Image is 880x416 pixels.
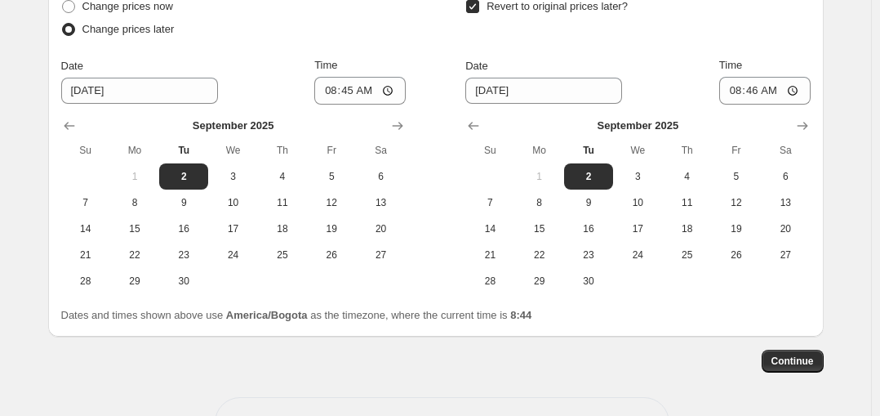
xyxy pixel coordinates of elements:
span: Time [719,59,742,71]
b: 8:44 [510,309,531,321]
button: Show next month, October 2025 [791,114,814,137]
span: 13 [362,196,398,209]
button: Thursday September 4 2025 [662,163,711,190]
span: 21 [68,248,104,262]
span: Date [465,60,487,72]
th: Saturday [761,137,810,163]
button: Continue [762,350,824,373]
button: Friday September 26 2025 [307,242,356,268]
span: Su [68,144,104,157]
span: 29 [522,275,558,288]
span: 13 [767,196,803,209]
span: 14 [472,222,508,235]
button: Wednesday September 17 2025 [208,216,257,242]
span: 26 [313,248,349,262]
th: Wednesday [208,137,257,163]
span: Th [264,144,300,157]
th: Thursday [662,137,711,163]
button: Thursday September 18 2025 [662,216,711,242]
span: We [620,144,656,157]
button: Monday September 29 2025 [515,268,564,294]
th: Monday [515,137,564,163]
button: Sunday September 14 2025 [61,216,110,242]
button: Saturday September 6 2025 [356,163,405,190]
span: 6 [767,170,803,183]
span: 20 [362,222,398,235]
button: Today Tuesday September 2 2025 [159,163,208,190]
button: Sunday September 14 2025 [465,216,514,242]
span: 4 [264,170,300,183]
button: Saturday September 13 2025 [761,190,810,216]
b: America/Bogota [226,309,308,321]
span: 27 [767,248,803,262]
span: 25 [669,248,704,262]
span: 7 [68,196,104,209]
button: Thursday September 18 2025 [258,216,307,242]
button: Sunday September 28 2025 [465,268,514,294]
button: Sunday September 7 2025 [61,190,110,216]
span: 22 [522,248,558,262]
span: Sa [767,144,803,157]
button: Saturday September 6 2025 [761,163,810,190]
button: Saturday September 27 2025 [761,242,810,268]
button: Today Tuesday September 2 2025 [564,163,613,190]
button: Wednesday September 24 2025 [613,242,662,268]
span: 3 [620,170,656,183]
span: Sa [362,144,398,157]
span: 22 [117,248,153,262]
span: 2 [166,170,202,183]
th: Wednesday [613,137,662,163]
button: Thursday September 4 2025 [258,163,307,190]
button: Thursday September 11 2025 [258,190,307,216]
span: 11 [669,196,704,209]
button: Wednesday September 24 2025 [208,242,257,268]
span: 19 [313,222,349,235]
button: Monday September 29 2025 [110,268,159,294]
span: 9 [166,196,202,209]
button: Thursday September 25 2025 [662,242,711,268]
span: 10 [620,196,656,209]
span: 10 [215,196,251,209]
th: Sunday [61,137,110,163]
span: 16 [571,222,607,235]
button: Friday September 12 2025 [712,190,761,216]
span: 2 [571,170,607,183]
span: 3 [215,170,251,183]
span: Fr [313,144,349,157]
button: Monday September 15 2025 [515,216,564,242]
button: Tuesday September 9 2025 [564,190,613,216]
button: Friday September 5 2025 [712,163,761,190]
th: Friday [712,137,761,163]
button: Saturday September 27 2025 [356,242,405,268]
button: Saturday September 13 2025 [356,190,405,216]
button: Tuesday September 30 2025 [159,268,208,294]
button: Monday September 1 2025 [515,163,564,190]
span: 21 [472,248,508,262]
span: 9 [571,196,607,209]
button: Friday September 5 2025 [307,163,356,190]
span: We [215,144,251,157]
button: Show previous month, August 2025 [58,114,81,137]
span: 15 [522,222,558,235]
span: 17 [215,222,251,235]
button: Wednesday September 17 2025 [613,216,662,242]
button: Friday September 12 2025 [307,190,356,216]
button: Monday September 15 2025 [110,216,159,242]
span: 12 [718,196,754,209]
span: Su [472,144,508,157]
button: Wednesday September 10 2025 [613,190,662,216]
span: Change prices later [82,23,175,35]
button: Thursday September 25 2025 [258,242,307,268]
th: Tuesday [159,137,208,163]
span: 4 [669,170,704,183]
span: 30 [571,275,607,288]
button: Saturday September 20 2025 [761,216,810,242]
span: 14 [68,222,104,235]
span: 24 [620,248,656,262]
span: Tu [571,144,607,157]
button: Show previous month, August 2025 [462,114,485,137]
span: 25 [264,248,300,262]
button: Tuesday September 23 2025 [564,242,613,268]
span: 18 [669,222,704,235]
button: Tuesday September 9 2025 [159,190,208,216]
